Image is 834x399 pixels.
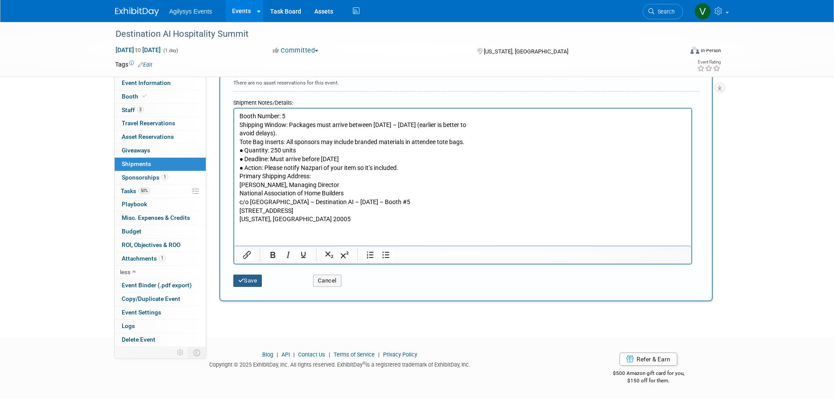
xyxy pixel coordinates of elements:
[122,147,150,154] span: Giveaways
[234,109,691,246] iframe: Rich Text Area
[115,359,565,369] div: Copyright © 2025 ExhibitDay, Inc. All rights reserved. ExhibitDay is a registered trademark of Ex...
[115,77,206,90] a: Event Information
[115,293,206,306] a: Copy/Duplicate Event
[122,120,175,127] span: Travel Reservations
[262,351,273,358] a: Blog
[115,46,161,54] span: [DATE] [DATE]
[115,7,159,16] img: ExhibitDay
[122,106,144,113] span: Staff
[122,336,155,343] span: Delete Event
[484,48,568,55] span: [US_STATE], [GEOGRAPHIC_DATA]
[173,347,188,358] td: Personalize Event Tab Strip
[115,198,206,211] a: Playbook
[322,249,337,261] button: Subscript
[122,228,141,235] span: Budget
[120,268,130,275] span: less
[122,241,180,248] span: ROI, Objectives & ROO
[115,306,206,319] a: Event Settings
[233,95,692,108] div: Shipment Notes/Details:
[122,295,180,302] span: Copy/Duplicate Event
[122,201,147,208] span: Playbook
[115,279,206,292] a: Event Binder (.pdf export)
[122,309,161,316] span: Event Settings
[281,249,296,261] button: Italic
[274,351,280,358] span: |
[115,158,206,171] a: Shipments
[115,60,152,69] td: Tags
[282,351,290,358] a: API
[142,94,147,99] i: Booth reservation complete
[694,3,711,20] img: Vaitiare Munoz
[265,249,280,261] button: Bold
[121,187,150,194] span: Tasks
[169,8,212,15] span: Agilysys Events
[296,249,311,261] button: Underline
[115,90,206,103] a: Booth
[298,351,325,358] a: Contact Us
[631,46,721,59] div: Event Format
[122,322,135,329] span: Logs
[138,62,152,68] a: Edit
[270,46,322,55] button: Committed
[233,275,262,287] button: Save
[376,351,382,358] span: |
[162,174,168,180] span: 1
[115,144,206,157] a: Giveaways
[122,214,190,221] span: Misc. Expenses & Credits
[115,239,206,252] a: ROI, Objectives & ROO
[159,255,165,261] span: 1
[115,131,206,144] a: Asset Reservations
[122,282,192,289] span: Event Binder (.pdf export)
[378,249,393,261] button: Bullet list
[188,347,206,358] td: Toggle Event Tabs
[619,353,677,366] a: Refer & Earn
[291,351,297,358] span: |
[122,255,165,262] span: Attachments
[122,79,171,86] span: Event Information
[578,377,719,385] div: $150 off for them.
[697,60,721,64] div: Event Rating
[115,225,206,238] a: Budget
[122,174,168,181] span: Sponsorships
[134,46,142,53] span: to
[643,4,683,19] a: Search
[690,47,699,54] img: Format-Inperson.png
[122,160,151,167] span: Shipments
[327,351,332,358] span: |
[115,212,206,225] a: Misc. Expenses & Credits
[233,77,699,87] div: There are no asset reservations for this event.
[122,93,148,100] span: Booth
[383,351,417,358] a: Privacy Policy
[239,249,254,261] button: Insert/edit link
[122,133,174,140] span: Asset Reservations
[162,48,178,53] span: (1 day)
[700,47,721,54] div: In-Person
[115,117,206,130] a: Travel Reservations
[655,8,675,15] span: Search
[137,106,144,113] span: 3
[115,320,206,333] a: Logs
[337,249,352,261] button: Superscript
[115,266,206,279] a: less
[362,361,366,366] sup: ®
[578,364,719,384] div: $500 Amazon gift card for you,
[313,275,341,287] button: Cancel
[113,26,670,42] div: Destination AI Hospitality Summit
[115,185,206,198] a: Tasks50%
[138,187,150,194] span: 50%
[115,252,206,265] a: Attachments1
[363,249,378,261] button: Numbered list
[115,104,206,117] a: Staff3
[115,171,206,184] a: Sponsorships1
[115,333,206,346] a: Delete Event
[334,351,375,358] a: Terms of Service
